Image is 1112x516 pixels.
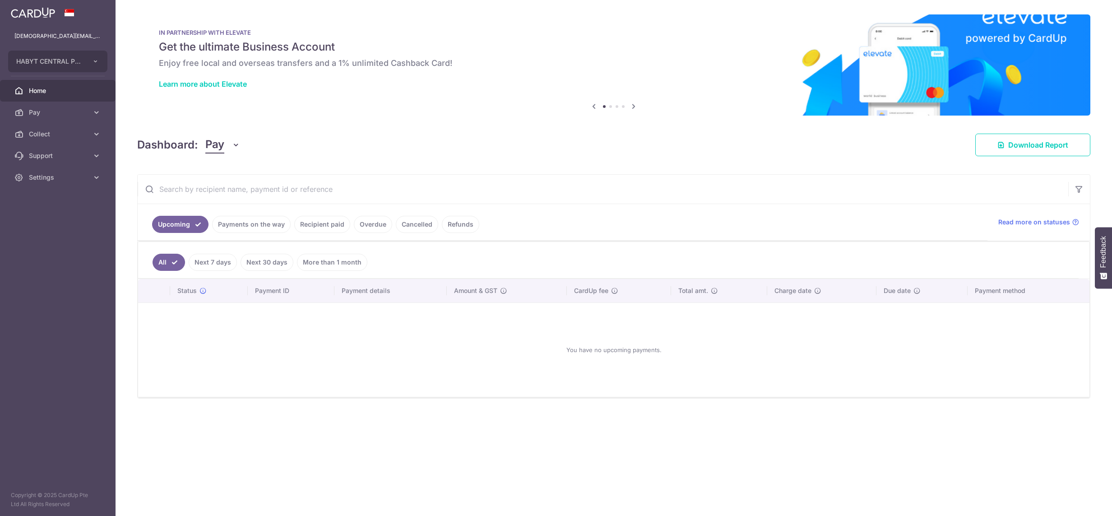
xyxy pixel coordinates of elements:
[442,216,479,233] a: Refunds
[975,134,1090,156] a: Download Report
[678,286,708,295] span: Total amt.
[177,286,197,295] span: Status
[454,286,497,295] span: Amount & GST
[189,254,237,271] a: Next 7 days
[1008,139,1068,150] span: Download Report
[29,108,88,117] span: Pay
[159,29,1069,36] p: IN PARTNERSHIP WITH ELEVATE
[212,216,291,233] a: Payments on the way
[968,279,1089,302] th: Payment method
[137,137,198,153] h4: Dashboard:
[159,58,1069,69] h6: Enjoy free local and overseas transfers and a 1% unlimited Cashback Card!
[241,254,293,271] a: Next 30 days
[29,86,88,95] span: Home
[159,40,1069,54] h5: Get the ultimate Business Account
[205,136,224,153] span: Pay
[334,279,447,302] th: Payment details
[137,14,1090,116] img: Renovation banner
[998,218,1079,227] a: Read more on statuses
[152,216,208,233] a: Upcoming
[354,216,392,233] a: Overdue
[1099,236,1107,268] span: Feedback
[29,173,88,182] span: Settings
[574,286,608,295] span: CardUp fee
[138,175,1068,204] input: Search by recipient name, payment id or reference
[248,279,334,302] th: Payment ID
[153,254,185,271] a: All
[11,7,55,18] img: CardUp
[205,136,240,153] button: Pay
[29,151,88,160] span: Support
[29,130,88,139] span: Collect
[1095,227,1112,288] button: Feedback - Show survey
[159,79,247,88] a: Learn more about Elevate
[294,216,350,233] a: Recipient paid
[8,51,107,72] button: HABYT CENTRAL PTE. LTD.
[297,254,367,271] a: More than 1 month
[149,310,1079,390] div: You have no upcoming payments.
[774,286,811,295] span: Charge date
[14,32,101,41] p: [DEMOGRAPHIC_DATA][EMAIL_ADDRESS][DOMAIN_NAME]
[884,286,911,295] span: Due date
[396,216,438,233] a: Cancelled
[998,218,1070,227] span: Read more on statuses
[16,57,83,66] span: HABYT CENTRAL PTE. LTD.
